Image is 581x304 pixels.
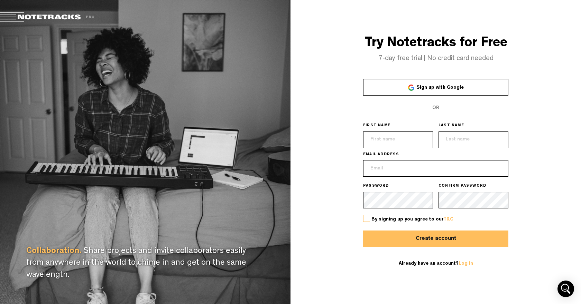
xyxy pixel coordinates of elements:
[443,217,453,222] a: T&C
[439,184,486,189] span: CONFIRM PASSWORD
[290,36,581,51] h3: Try Notetracks for Free
[363,184,389,189] span: PASSWORD
[432,106,439,110] span: OR
[290,55,581,62] h4: 7-day free trial | No credit card needed
[459,261,473,266] a: Log in
[439,131,508,148] input: Last name
[363,152,399,158] span: EMAIL ADDRESS
[557,281,574,297] div: Open Intercom Messenger
[371,217,453,222] span: By signing up you agree to our
[363,231,508,247] button: Create account
[416,85,464,90] span: Sign up with Google
[363,131,433,148] input: First name
[26,247,82,256] span: Collaboration.
[439,123,464,129] span: LAST NAME
[363,160,508,177] input: Email
[363,123,390,129] span: FIRST NAME
[26,247,246,280] span: Share projects and invite collaborators easily from anywhere in the world to chime in and get on ...
[399,261,473,266] span: Already have an account?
